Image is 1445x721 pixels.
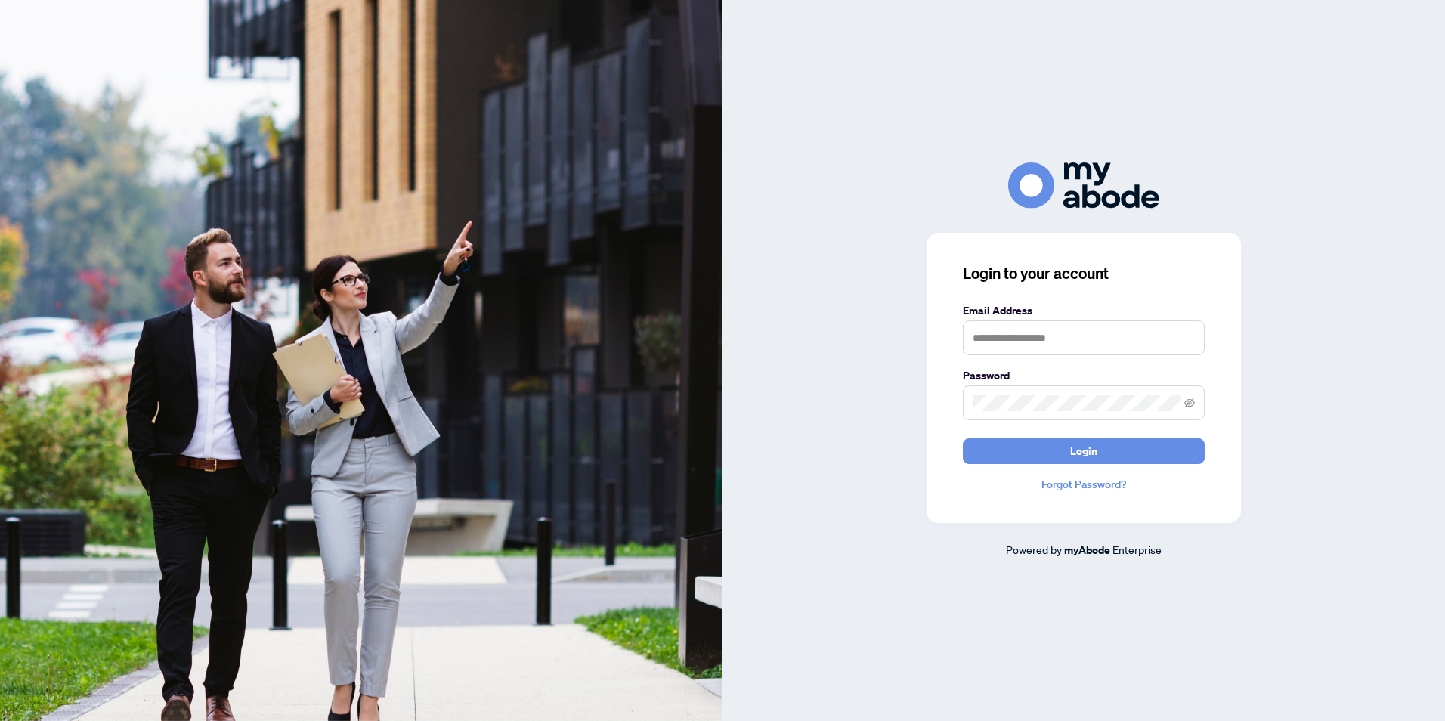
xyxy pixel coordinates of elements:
span: Enterprise [1112,543,1162,556]
span: Login [1070,439,1097,463]
a: Forgot Password? [963,476,1205,493]
a: myAbode [1064,542,1110,559]
button: Login [963,438,1205,464]
img: ma-logo [1008,162,1159,209]
span: Powered by [1006,543,1062,556]
label: Password [963,367,1205,384]
label: Email Address [963,302,1205,319]
h3: Login to your account [963,263,1205,284]
span: eye-invisible [1184,398,1195,408]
